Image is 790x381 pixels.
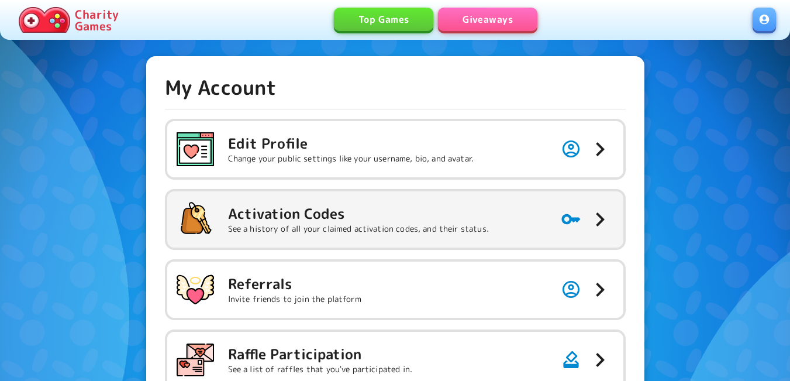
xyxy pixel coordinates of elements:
[228,153,474,164] p: Change your public settings like your username, bio, and avatar.
[167,262,623,318] button: ReferralsInvite friends to join the platform
[334,8,433,31] a: Top Games
[228,134,474,153] h5: Edit Profile
[75,8,119,32] p: Charity Games
[14,5,123,35] a: Charity Games
[167,121,623,177] button: Edit ProfileChange your public settings like your username, bio, and avatar.
[167,191,623,248] button: Activation CodesSee a history of all your claimed activation codes, and their status.
[228,293,361,305] p: Invite friends to join the platform
[19,7,70,33] img: Charity.Games
[228,223,489,235] p: See a history of all your claimed activation codes, and their status.
[165,75,277,99] h4: My Account
[228,274,361,293] h5: Referrals
[438,8,537,31] a: Giveaways
[228,345,413,363] h5: Raffle Participation
[228,363,413,375] p: See a list of raffles that you've participated in.
[228,204,489,223] h5: Activation Codes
